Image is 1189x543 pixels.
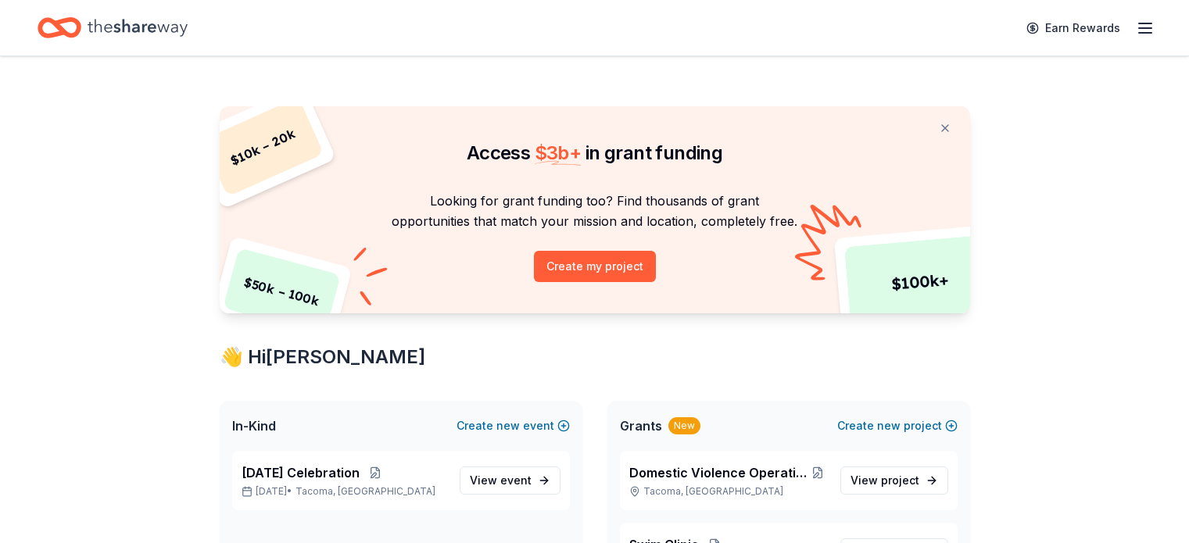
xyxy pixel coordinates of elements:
[840,466,948,495] a: View project
[496,416,520,435] span: new
[38,9,188,46] a: Home
[460,466,560,495] a: View event
[837,416,958,435] button: Createnewproject
[232,416,276,435] span: In-Kind
[295,485,435,498] span: Tacoma, [GEOGRAPHIC_DATA]
[877,416,901,435] span: new
[668,417,700,434] div: New
[242,485,447,498] p: [DATE] •
[629,463,808,482] span: Domestic Violence Operation Toiletry Delivery
[470,471,532,490] span: View
[629,485,828,498] p: Tacoma, [GEOGRAPHIC_DATA]
[238,191,951,232] p: Looking for grant funding too? Find thousands of grant opportunities that match your mission and ...
[881,473,919,487] span: project
[202,97,324,197] div: $ 10k – 20k
[535,141,582,164] span: $ 3b +
[500,473,532,487] span: event
[851,471,919,490] span: View
[1017,14,1130,42] a: Earn Rewards
[457,416,570,435] button: Createnewevent
[220,345,970,370] div: 👋 Hi [PERSON_NAME]
[242,463,360,482] span: [DATE] Celebration
[467,141,722,164] span: Access in grant funding
[620,416,662,435] span: Grants
[534,251,656,282] button: Create my project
